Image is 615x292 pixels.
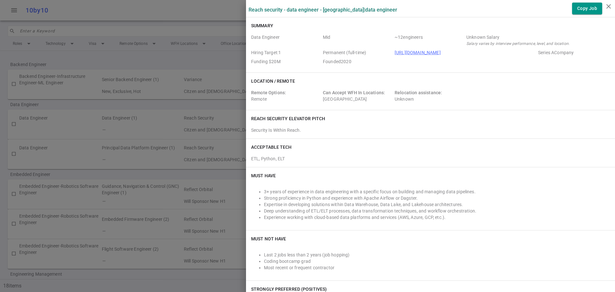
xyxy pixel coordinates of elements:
[572,3,602,14] button: Copy Job
[251,89,320,102] div: Remote
[395,49,536,56] span: Company URL
[605,3,612,10] i: close
[251,22,273,29] h6: Summary
[251,127,610,133] div: Security Is Within Reach.
[251,49,320,56] span: Hiring Target
[249,7,397,13] label: Reach Security - Data Engineer - [GEOGRAPHIC_DATA] | Data Engineer
[323,89,392,102] div: [GEOGRAPHIC_DATA]
[323,90,385,95] span: Can Accept WFH In Locations:
[395,90,442,95] span: Relocation assistance:
[264,258,610,264] li: Coding bootcamp grad
[395,34,464,47] span: Team Count
[251,172,276,179] h6: Must Have
[264,252,610,258] li: Last 2 jobs less than 2 years (job hopping)
[251,115,325,122] h6: Reach Security elevator pitch
[538,49,607,56] span: Employer Stage e.g. Series A
[264,264,610,271] li: Most recent or frequent contractor
[251,90,286,95] span: Remote Options:
[466,34,607,40] div: Salary Range
[264,208,610,214] li: Deep understanding of ETL/ELT processes, data transformation techniques, and workflow orchestration.
[323,34,392,47] span: Level
[264,188,610,195] li: 3+ years of experience in data engineering with a specific focus on building and managing data pi...
[251,144,292,150] h6: ACCEPTABLE TECH
[323,49,392,56] span: Job Type
[251,78,295,84] h6: Location / Remote
[251,34,320,47] span: Roles
[251,153,610,162] div: ETL, Python, ELT
[466,41,570,46] i: Salary varies by interview performance, level, and location.
[264,195,610,201] li: Strong proficiency in Python and experience with Apache Airflow or Dagster.
[264,201,610,208] li: Expertise in developing solutions within Data Warehouse, Data Lake, and Lakehouse architectures.
[395,89,464,102] div: Unknown
[251,236,286,242] h6: Must NOT Have
[395,50,441,55] a: [URL][DOMAIN_NAME]
[323,58,392,65] span: Employer Founded
[251,58,320,65] span: Employer Founding
[264,214,610,221] li: Experience working with cloud-based data platforms and services (AWS, Azure, GCP, etc.).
